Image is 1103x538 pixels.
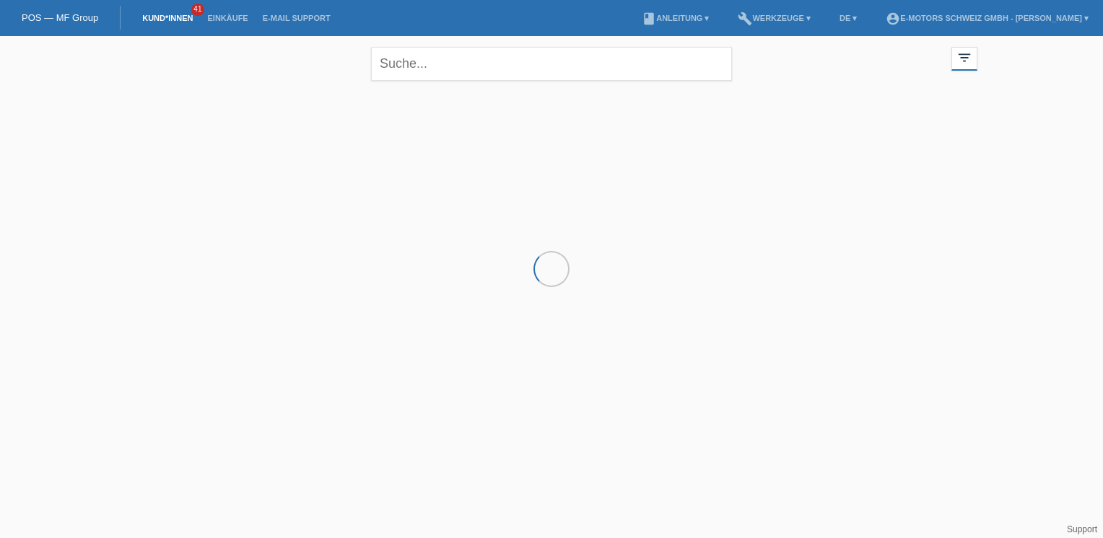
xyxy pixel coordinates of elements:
[886,12,900,26] i: account_circle
[635,14,716,22] a: bookAnleitung ▾
[879,14,1096,22] a: account_circleE-Motors Schweiz GmbH - [PERSON_NAME] ▾
[956,50,972,66] i: filter_list
[642,12,656,26] i: book
[738,12,752,26] i: build
[256,14,338,22] a: E-Mail Support
[371,47,732,81] input: Suche...
[22,12,98,23] a: POS — MF Group
[135,14,200,22] a: Kund*innen
[731,14,818,22] a: buildWerkzeuge ▾
[200,14,255,22] a: Einkäufe
[1067,524,1097,534] a: Support
[191,4,204,16] span: 41
[832,14,864,22] a: DE ▾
